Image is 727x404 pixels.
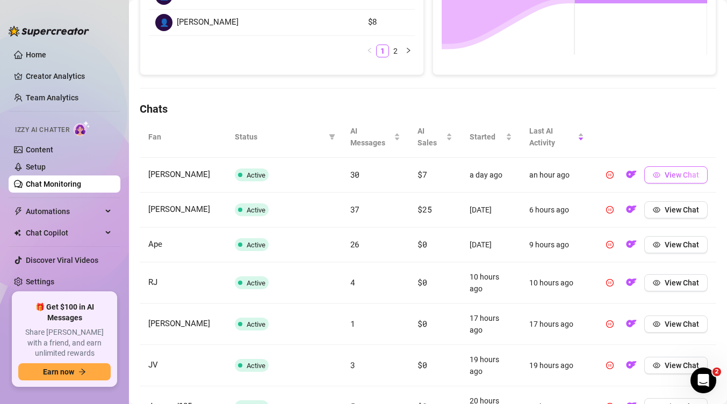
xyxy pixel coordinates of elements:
td: [DATE] [461,193,521,227]
img: OF [626,239,637,249]
th: AI Messages [342,116,409,158]
span: [PERSON_NAME] [148,170,210,179]
a: OF [623,208,640,216]
span: left [366,47,373,54]
td: 9 hours ago [521,227,593,262]
span: thunderbolt [14,207,23,216]
span: Active [247,206,265,214]
span: filter [329,134,335,140]
article: $8 [368,16,408,29]
td: [DATE] [461,227,521,262]
th: Fan [140,116,226,158]
img: OF [626,277,637,288]
span: Active [247,241,265,249]
span: eye [653,320,660,328]
span: Izzy AI Chatter [15,125,69,135]
span: Automations [26,203,102,220]
button: View Chat [644,166,708,183]
span: View Chat [665,171,699,179]
span: 30 [350,169,359,180]
li: 2 [389,45,402,57]
td: 17 hours ago [461,304,521,345]
span: 37 [350,204,359,215]
li: Next Page [402,45,415,57]
span: $25 [418,204,431,215]
img: OF [626,318,637,329]
span: View Chat [665,361,699,370]
span: Ape [148,239,162,249]
span: Last AI Activity [529,125,575,149]
iframe: Intercom live chat [690,368,716,393]
span: arrow-right [78,368,86,376]
span: View Chat [665,278,699,287]
span: $0 [418,239,427,249]
a: Team Analytics [26,93,78,102]
img: logo-BBDzfeDw.svg [9,26,89,36]
span: pause-circle [606,171,614,179]
li: 1 [376,45,389,57]
span: eye [653,279,660,287]
span: Active [247,320,265,328]
a: Chat Monitoring [26,180,81,188]
span: pause-circle [606,362,614,369]
td: an hour ago [521,158,593,193]
button: OF [623,166,640,183]
img: OF [626,204,637,215]
span: 1 [350,318,355,329]
button: OF [623,274,640,291]
span: eye [653,206,660,214]
a: Creator Analytics [26,68,112,85]
span: Chat Copilot [26,224,102,241]
td: 19 hours ago [461,345,521,386]
span: $0 [418,359,427,370]
button: OF [623,236,640,253]
th: AI Sales [409,116,461,158]
td: 10 hours ago [521,262,593,304]
span: Active [247,171,265,179]
span: Started [470,131,503,143]
td: 6 hours ago [521,193,593,227]
span: eye [653,171,660,179]
button: View Chat [644,315,708,333]
img: AI Chatter [74,121,90,136]
span: [PERSON_NAME] [148,204,210,214]
span: Active [247,362,265,370]
li: Previous Page [363,45,376,57]
span: JV [148,360,158,370]
a: Setup [26,163,46,171]
span: 4 [350,277,355,288]
span: AI Messages [350,125,392,149]
td: a day ago [461,158,521,193]
a: Discover Viral Videos [26,256,98,265]
span: [PERSON_NAME] [148,319,210,328]
span: pause-circle [606,206,614,214]
span: $0 [418,277,427,288]
button: OF [623,357,640,374]
a: Settings [26,277,54,286]
th: Last AI Activity [521,116,593,158]
button: View Chat [644,357,708,374]
button: right [402,45,415,57]
span: Active [247,279,265,287]
img: OF [626,169,637,180]
span: $7 [418,169,427,180]
a: OF [623,173,640,181]
span: eye [653,241,660,248]
span: 3 [350,359,355,370]
th: Started [461,116,521,158]
button: View Chat [644,274,708,291]
img: OF [626,359,637,370]
span: 🎁 Get $100 in AI Messages [18,302,111,323]
span: [PERSON_NAME] [177,16,239,29]
button: OF [623,201,640,218]
span: Earn now [43,368,74,376]
span: AI Sales [418,125,444,149]
a: 1 [377,45,388,57]
button: View Chat [644,201,708,218]
button: OF [623,315,640,333]
div: 👤 [155,14,172,31]
a: Home [26,50,46,59]
td: 10 hours ago [461,262,521,304]
a: Content [26,145,53,154]
button: View Chat [644,236,708,253]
